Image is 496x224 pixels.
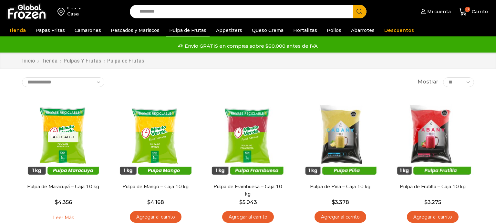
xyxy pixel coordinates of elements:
[48,131,78,142] p: Agotado
[381,24,417,36] a: Descuentos
[470,8,488,15] span: Carrito
[239,199,257,205] bdi: 5.043
[119,183,193,190] a: Pulpa de Mango – Caja 10 kg
[249,24,287,36] a: Queso Crema
[315,211,366,223] a: Agregar al carrito: “Pulpa de Piña - Caja 10 kg”
[353,5,367,18] button: Search button
[130,211,181,223] a: Agregar al carrito: “Pulpa de Mango - Caja 10 kg”
[108,24,163,36] a: Pescados y Mariscos
[324,24,345,36] a: Pollos
[22,57,144,65] nav: Breadcrumb
[222,211,274,223] a: Agregar al carrito: “Pulpa de Frambuesa - Caja 10 kg”
[407,211,459,223] a: Agregar al carrito: “Pulpa de Frutilla - Caja 10 kg”
[426,8,451,15] span: Mi cuenta
[67,11,81,17] div: Casa
[418,78,438,86] span: Mostrar
[332,199,335,205] span: $
[26,183,100,190] a: Pulpa de Maracuyá – Caja 10 kg
[67,6,81,11] div: Enviar a
[290,24,320,36] a: Hortalizas
[213,24,245,36] a: Appetizers
[396,183,470,190] a: Pulpa de Frutilla – Caja 10 kg
[424,199,428,205] span: $
[55,199,58,205] span: $
[147,199,164,205] bdi: 4.168
[41,57,58,65] a: Tienda
[107,58,144,64] h1: Pulpa de Frutas
[63,57,102,65] a: Pulpas y Frutas
[166,24,210,36] a: Pulpa de Frutas
[303,183,377,190] a: Pulpa de Piña – Caja 10 kg
[71,24,104,36] a: Camarones
[55,199,72,205] bdi: 4.356
[332,199,349,205] bdi: 3.378
[348,24,378,36] a: Abarrotes
[22,57,36,65] a: Inicio
[211,183,285,198] a: Pulpa de Frambuesa – Caja 10 kg
[147,199,150,205] span: $
[57,6,67,17] img: address-field-icon.svg
[424,199,441,205] bdi: 3.275
[5,24,29,36] a: Tienda
[22,77,104,87] select: Pedido de la tienda
[457,4,490,19] a: 0 Carrito
[465,7,470,12] span: 0
[32,24,68,36] a: Papas Fritas
[239,199,243,205] span: $
[419,5,451,18] a: Mi cuenta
